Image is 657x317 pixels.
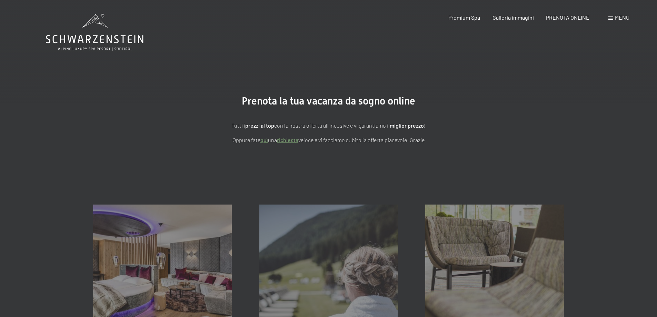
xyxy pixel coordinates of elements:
a: Premium Spa [448,14,480,21]
strong: miglior prezzo [390,122,424,129]
p: Oppure fate una veloce e vi facciamo subito la offerta piacevole. Grazie [156,136,501,145]
a: quì [260,137,268,143]
strong: prezzi al top [245,122,274,129]
a: Galleria immagini [492,14,534,21]
p: Tutti i con la nostra offerta all'incusive e vi garantiamo il ! [156,121,501,130]
a: PRENOTA ONLINE [546,14,589,21]
a: richiesta [277,137,298,143]
span: Menu [615,14,629,21]
span: Prenota la tua vacanza da sogno online [242,95,415,107]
